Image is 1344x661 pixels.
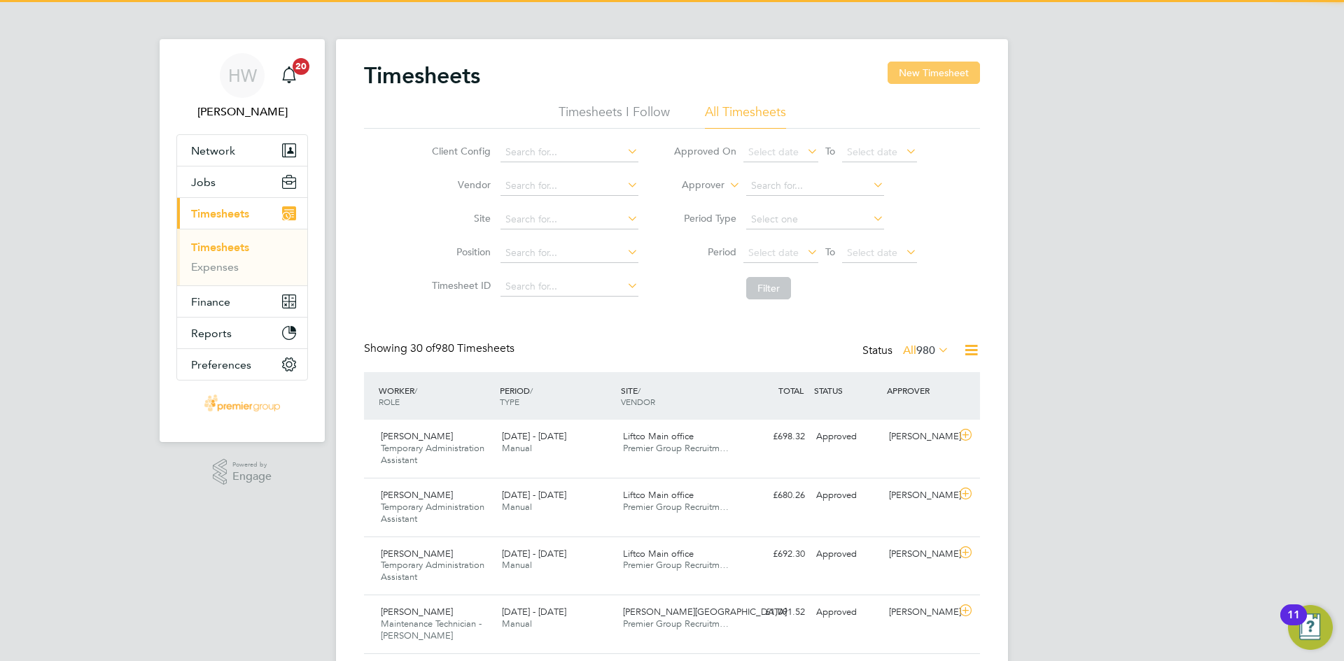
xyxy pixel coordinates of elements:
li: All Timesheets [705,104,786,129]
span: 20 [293,58,309,75]
label: Position [428,246,491,258]
div: WORKER [375,378,496,414]
button: Timesheets [177,198,307,229]
span: Network [191,144,235,157]
span: To [821,243,839,261]
div: £698.32 [738,425,811,448]
span: Engage [232,471,272,483]
span: [PERSON_NAME] [381,430,453,442]
div: Showing [364,341,517,356]
button: New Timesheet [888,62,980,84]
a: Expenses [191,260,239,273]
div: APPROVER [883,378,956,403]
button: Finance [177,286,307,317]
a: 20 [275,53,303,98]
span: Liftco Main office [623,548,694,560]
div: [PERSON_NAME] [883,601,956,624]
div: 11 [1287,615,1300,633]
span: / [414,385,417,396]
input: Search for... [500,277,638,297]
div: Approved [811,601,883,624]
label: Approver [661,178,724,192]
div: Approved [811,425,883,448]
span: 980 [916,343,935,357]
span: [PERSON_NAME] [381,606,453,618]
span: 980 Timesheets [410,341,514,355]
span: To [821,142,839,160]
span: Manual [502,442,532,454]
button: Jobs [177,166,307,197]
span: Select date [748,246,799,259]
span: Select date [847,246,897,259]
span: [DATE] - [DATE] [502,489,566,501]
span: [PERSON_NAME] [381,489,453,501]
span: TYPE [500,396,519,407]
div: Timesheets [177,229,307,285]
div: Status [862,341,952,361]
span: [DATE] - [DATE] [502,430,566,442]
span: Reports [191,327,232,340]
a: Go to home page [176,395,308,417]
a: HW[PERSON_NAME] [176,53,308,120]
img: premier-logo-retina.png [204,395,279,417]
div: Approved [811,484,883,507]
button: Preferences [177,349,307,380]
button: Reports [177,318,307,348]
label: Approved On [673,145,736,157]
input: Search for... [500,176,638,196]
span: HW [228,66,257,85]
label: Timesheet ID [428,279,491,292]
label: All [903,343,949,357]
span: / [530,385,533,396]
label: Period Type [673,212,736,225]
span: Timesheets [191,207,249,220]
button: Filter [746,277,791,299]
span: [PERSON_NAME] [381,548,453,560]
span: Premier Group Recruitm… [623,618,729,630]
a: Powered byEngage [213,459,272,485]
span: Select date [748,145,799,158]
div: [PERSON_NAME] [883,484,956,507]
input: Search for... [500,143,638,162]
span: Liftco Main office [623,489,694,501]
span: Temporary Administration Assistant [381,559,484,583]
h2: Timesheets [364,62,480,90]
div: [PERSON_NAME] [883,425,956,448]
div: £692.30 [738,543,811,566]
span: Manual [502,618,532,630]
label: Client Config [428,145,491,157]
span: Jobs [191,176,216,189]
span: Manual [502,501,532,513]
span: Powered by [232,459,272,471]
span: [DATE] - [DATE] [502,606,566,618]
div: £1,091.52 [738,601,811,624]
span: Finance [191,295,230,308]
a: Timesheets [191,241,249,254]
span: Manual [502,559,532,571]
span: Preferences [191,358,251,371]
span: Select date [847,145,897,158]
input: Search for... [500,210,638,229]
span: / [638,385,640,396]
input: Search for... [746,176,884,196]
span: Premier Group Recruitm… [623,559,729,571]
span: Liftco Main office [623,430,694,442]
span: Temporary Administration Assistant [381,501,484,525]
button: Open Resource Center, 11 new notifications [1288,605,1333,650]
input: Search for... [500,243,638,263]
label: Vendor [428,178,491,191]
span: Premier Group Recruitm… [623,501,729,513]
button: Network [177,135,307,166]
label: Period [673,246,736,258]
span: Temporary Administration Assistant [381,442,484,466]
span: TOTAL [778,385,804,396]
div: Approved [811,543,883,566]
span: [PERSON_NAME][GEOGRAPHIC_DATA] [623,606,787,618]
div: STATUS [811,378,883,403]
span: [DATE] - [DATE] [502,548,566,560]
label: Site [428,212,491,225]
span: Premier Group Recruitm… [623,442,729,454]
span: Maintenance Technician - [PERSON_NAME] [381,618,482,641]
div: SITE [617,378,738,414]
span: Hannah Watkins [176,104,308,120]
